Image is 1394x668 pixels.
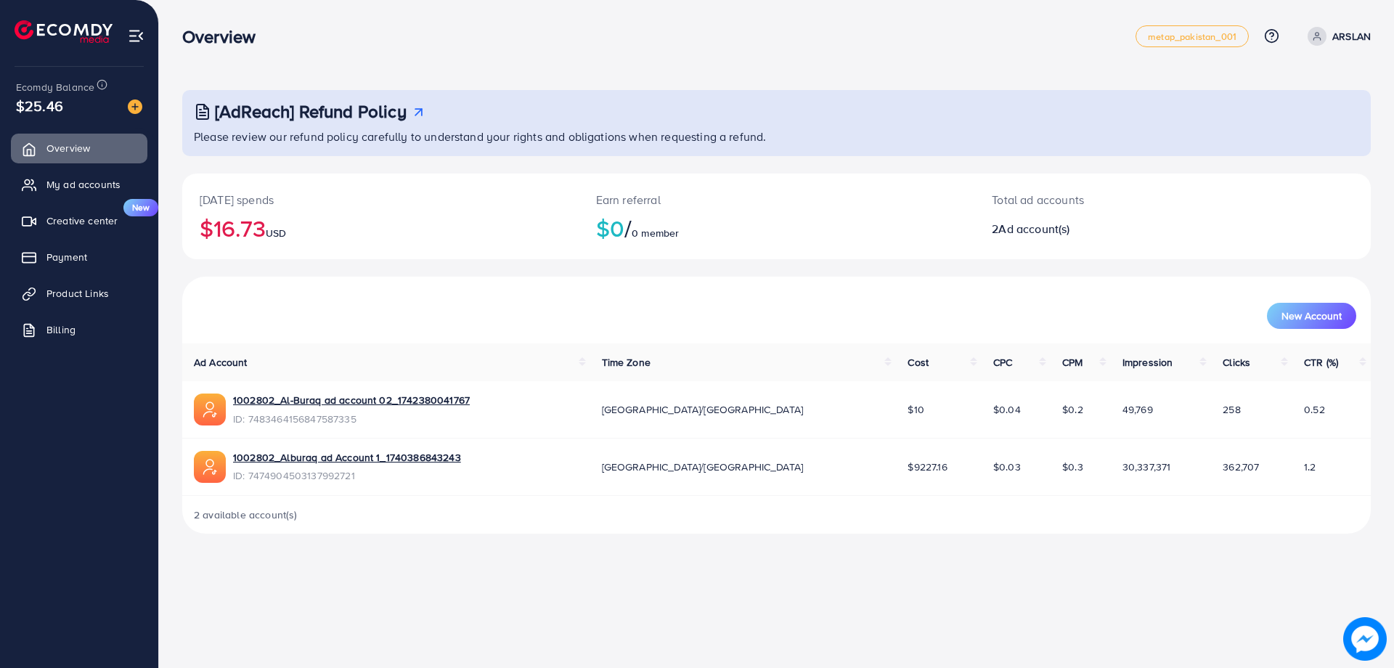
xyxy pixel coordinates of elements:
[46,141,90,155] span: Overview
[182,26,267,47] h3: Overview
[123,199,158,216] span: New
[128,99,142,114] img: image
[46,177,121,192] span: My ad accounts
[1062,402,1083,417] span: $0.2
[908,355,929,370] span: Cost
[1267,303,1356,329] button: New Account
[16,80,94,94] span: Ecomdy Balance
[596,191,958,208] p: Earn referral
[11,243,147,272] a: Payment
[16,95,63,116] span: $25.46
[1062,355,1083,370] span: CPM
[215,101,407,122] h3: [AdReach] Refund Policy
[46,286,109,301] span: Product Links
[266,226,286,240] span: USD
[1223,355,1250,370] span: Clicks
[1223,460,1259,474] span: 362,707
[908,460,947,474] span: $9227.16
[1343,617,1387,661] img: image
[993,460,1021,474] span: $0.03
[993,402,1021,417] span: $0.04
[602,402,804,417] span: [GEOGRAPHIC_DATA]/[GEOGRAPHIC_DATA]
[1122,402,1153,417] span: 49,769
[1223,402,1240,417] span: 258
[11,170,147,199] a: My ad accounts
[11,279,147,308] a: Product Links
[233,450,461,465] a: 1002802_Alburaq ad Account 1_1740386843243
[11,134,147,163] a: Overview
[233,468,461,483] span: ID: 7474904503137992721
[624,211,632,245] span: /
[632,226,679,240] span: 0 member
[46,213,118,228] span: Creative center
[992,222,1254,236] h2: 2
[1136,25,1249,47] a: metap_pakistan_001
[200,191,561,208] p: [DATE] spends
[602,355,651,370] span: Time Zone
[1122,460,1171,474] span: 30,337,371
[596,214,958,242] h2: $0
[1302,27,1371,46] a: ARSLAN
[1062,460,1083,474] span: $0.3
[194,355,248,370] span: Ad Account
[233,412,470,426] span: ID: 7483464156847587335
[1122,355,1173,370] span: Impression
[194,394,226,425] img: ic-ads-acc.e4c84228.svg
[11,315,147,344] a: Billing
[602,460,804,474] span: [GEOGRAPHIC_DATA]/[GEOGRAPHIC_DATA]
[1304,402,1325,417] span: 0.52
[1148,32,1236,41] span: metap_pakistan_001
[1304,460,1316,474] span: 1.2
[1304,355,1338,370] span: CTR (%)
[46,322,76,337] span: Billing
[1332,28,1371,45] p: ARSLAN
[993,355,1012,370] span: CPC
[194,128,1362,145] p: Please review our refund policy carefully to understand your rights and obligations when requesti...
[128,28,144,44] img: menu
[11,206,147,235] a: Creative centerNew
[1281,311,1342,321] span: New Account
[908,402,924,417] span: $10
[194,451,226,483] img: ic-ads-acc.e4c84228.svg
[998,221,1069,237] span: Ad account(s)
[200,214,561,242] h2: $16.73
[46,250,87,264] span: Payment
[194,508,298,522] span: 2 available account(s)
[15,20,113,43] img: logo
[233,393,470,407] a: 1002802_Al-Buraq ad account 02_1742380041767
[992,191,1254,208] p: Total ad accounts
